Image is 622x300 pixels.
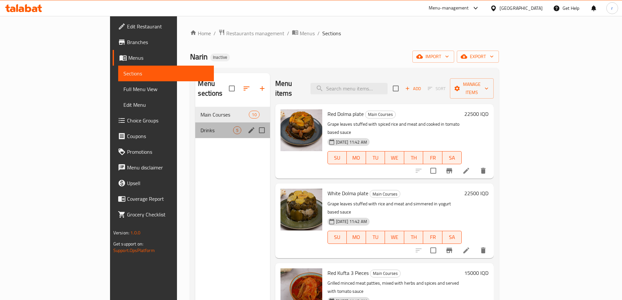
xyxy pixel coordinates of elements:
[412,51,454,63] button: import
[113,229,129,237] span: Version:
[457,51,499,63] button: export
[429,4,469,12] div: Menu-management
[388,153,402,163] span: WE
[292,29,315,38] a: Menus
[462,167,470,175] a: Edit menu item
[327,109,364,119] span: Red Dolma plate
[464,109,488,118] h6: 22500 IQD
[127,164,209,171] span: Menu disclaimer
[233,126,241,134] div: items
[200,111,249,118] span: Main Courses
[118,81,214,97] a: Full Menu View
[349,153,363,163] span: MO
[426,153,440,163] span: FR
[327,151,347,164] button: SU
[195,107,270,122] div: Main Courses10
[210,55,230,60] span: Inactive
[123,70,209,77] span: Sections
[385,151,404,164] button: WE
[218,29,284,38] a: Restaurants management
[369,232,383,242] span: TU
[249,112,259,118] span: 10
[127,38,209,46] span: Branches
[118,66,214,81] a: Sections
[327,120,462,136] p: Grape leaves stuffed with spiced rice and meat and cooked in tomato based sauce
[327,188,368,198] span: White Dolma plate
[225,82,239,95] span: Select all sections
[113,34,214,50] a: Branches
[404,231,423,244] button: TH
[226,29,284,37] span: Restaurants management
[330,232,344,242] span: SU
[370,270,401,277] div: Main Courses
[275,79,303,98] h2: Menu items
[407,232,421,242] span: TH
[280,109,322,151] img: Red Dolma plate
[423,84,450,94] span: Select section first
[317,29,320,37] li: /
[404,85,422,92] span: Add
[128,54,209,62] span: Menus
[311,83,388,94] input: search
[113,160,214,175] a: Menu disclaimer
[214,29,216,37] li: /
[418,53,449,61] span: import
[455,80,488,97] span: Manage items
[239,81,254,96] span: Sort sections
[333,218,370,225] span: [DATE] 11:42 AM
[118,97,214,113] a: Edit Menu
[123,85,209,93] span: Full Menu View
[441,243,457,258] button: Branch-specific-item
[131,229,141,237] span: 1.0.0
[127,132,209,140] span: Coupons
[404,151,423,164] button: TH
[347,151,366,164] button: MO
[445,153,459,163] span: SA
[462,246,470,254] a: Edit menu item
[287,29,289,37] li: /
[127,179,209,187] span: Upsell
[127,23,209,30] span: Edit Restaurant
[445,232,459,242] span: SA
[247,125,256,135] button: edit
[426,164,440,178] span: Select to update
[254,81,270,96] button: Add section
[113,175,214,191] a: Upsell
[366,151,385,164] button: TU
[349,232,363,242] span: MO
[500,5,543,12] div: [GEOGRAPHIC_DATA]
[210,54,230,61] div: Inactive
[388,232,402,242] span: WE
[369,153,383,163] span: TU
[385,231,404,244] button: WE
[113,19,214,34] a: Edit Restaurant
[233,127,241,134] span: 5
[113,144,214,160] a: Promotions
[403,84,423,94] span: Add item
[113,246,155,255] a: Support.OpsPlatform
[113,240,143,248] span: Get support on:
[327,200,462,216] p: Grape leaves stuffed with rice and meat and simmered in yogurt based sauce
[195,104,270,141] nav: Menu sections
[113,191,214,207] a: Coverage Report
[113,207,214,222] a: Grocery Checklist
[333,139,370,145] span: [DATE] 11:42 AM
[327,279,462,295] p: Grilled minced meat patties, mixed with herbs and spices and served with tomato sauce
[464,268,488,277] h6: 15000 IQD
[389,82,403,95] span: Select section
[249,111,259,118] div: items
[113,128,214,144] a: Coupons
[365,111,395,118] span: Main Courses
[200,126,233,134] span: Drinks
[113,50,214,66] a: Menus
[300,29,315,37] span: Menus
[365,111,396,118] div: Main Courses
[327,231,347,244] button: SU
[370,190,400,198] span: Main Courses
[127,211,209,218] span: Grocery Checklist
[127,117,209,124] span: Choice Groups
[370,270,400,277] span: Main Courses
